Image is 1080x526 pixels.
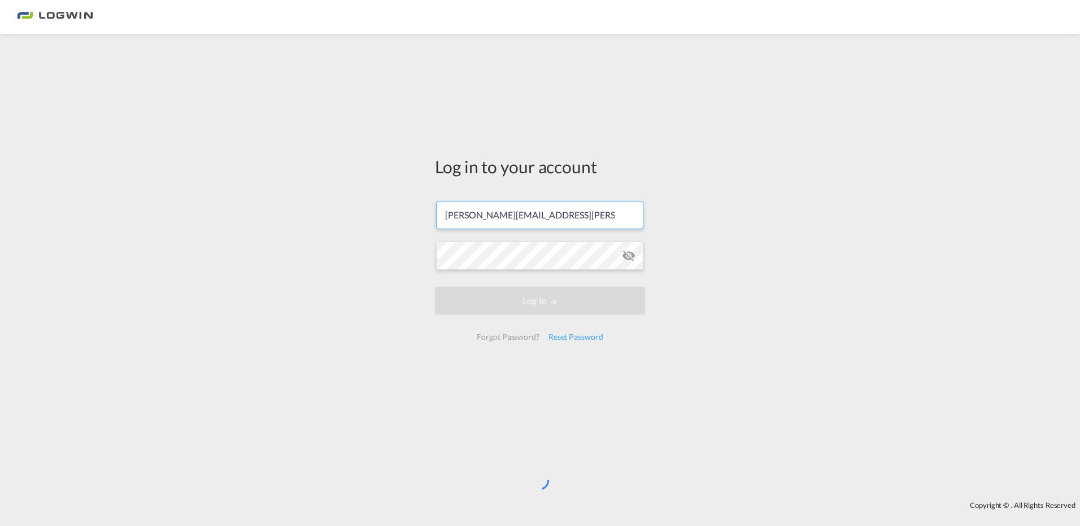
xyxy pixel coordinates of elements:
[435,287,645,315] button: LOGIN
[544,327,608,347] div: Reset Password
[17,5,93,30] img: bc73a0e0d8c111efacd525e4c8ad7d32.png
[436,201,643,229] input: Enter email/phone number
[622,249,635,262] md-icon: icon-eye-off
[435,155,645,178] div: Log in to your account
[472,327,543,347] div: Forgot Password?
